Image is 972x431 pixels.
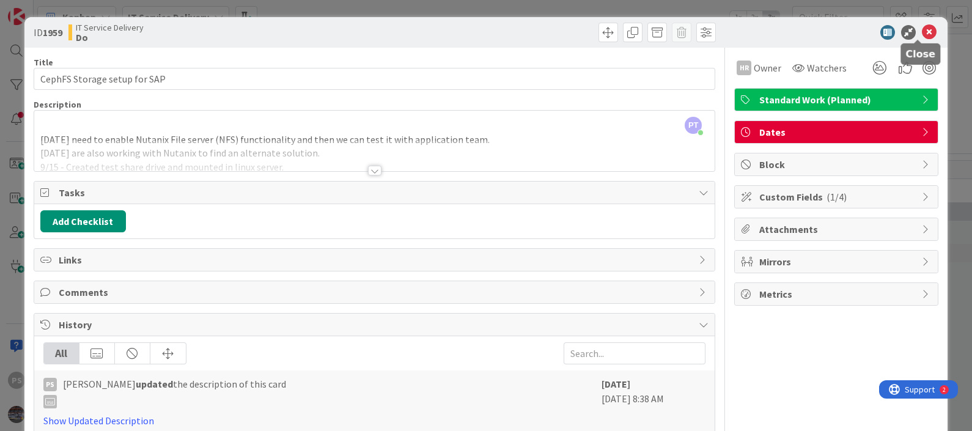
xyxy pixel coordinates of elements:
[76,23,144,32] span: IT Service Delivery
[43,378,57,391] div: PS
[40,133,709,147] p: [DATE] need to enable Nutanix File server (NFS) functionality and then we can test it with applic...
[59,317,693,332] span: History
[905,48,935,60] h5: Close
[737,61,751,75] div: HR
[602,378,630,390] b: [DATE]
[759,222,916,237] span: Attachments
[807,61,847,75] span: Watchers
[26,2,56,17] span: Support
[759,190,916,204] span: Custom Fields
[564,342,705,364] input: Search...
[34,57,53,68] label: Title
[59,185,693,200] span: Tasks
[759,92,916,107] span: Standard Work (Planned)
[64,5,67,15] div: 2
[34,68,716,90] input: type card name here...
[759,254,916,269] span: Mirrors
[136,378,173,390] b: updated
[602,377,705,428] div: [DATE] 8:38 AM
[759,287,916,301] span: Metrics
[759,125,916,139] span: Dates
[44,343,79,364] div: All
[759,157,916,172] span: Block
[59,285,693,300] span: Comments
[40,210,126,232] button: Add Checklist
[43,26,62,39] b: 1959
[43,414,154,427] a: Show Updated Description
[34,99,81,110] span: Description
[34,25,62,40] span: ID
[76,32,144,42] b: Do
[685,117,702,134] span: PT
[59,252,693,267] span: Links
[827,191,847,203] span: ( 1/4 )
[63,377,286,408] span: [PERSON_NAME] the description of this card
[754,61,781,75] span: Owner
